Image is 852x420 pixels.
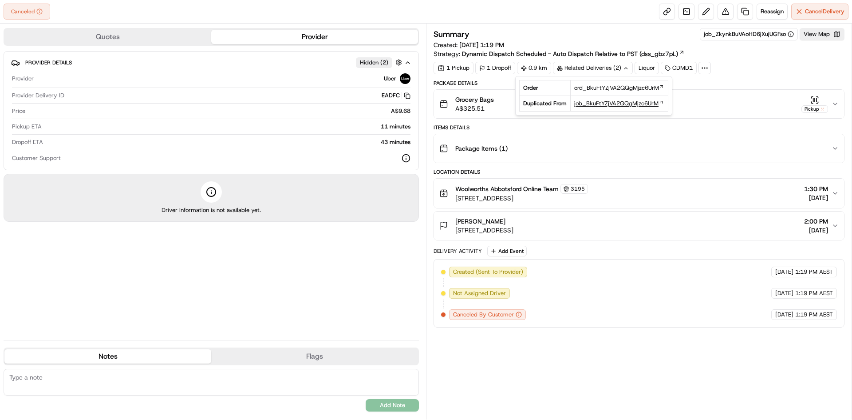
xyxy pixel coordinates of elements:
[434,248,482,255] div: Delivery Activity
[775,268,793,276] span: [DATE]
[5,125,71,141] a: 📗Knowledge Base
[434,90,844,118] button: Grocery BagsA$325.51Pickup
[574,84,664,92] a: ord_BkuFtYZjVA2QQgMjzc6UrM
[520,80,571,96] td: Order
[661,62,697,74] div: CDMD1
[801,96,828,113] button: Pickup
[804,184,828,193] span: 1:30 PM
[12,123,42,131] span: Pickup ETA
[804,193,828,202] span: [DATE]
[23,57,160,67] input: Got a question? Start typing here...
[11,55,411,70] button: Provider DetailsHidden (2)
[795,311,833,319] span: 1:19 PM AEST
[453,311,514,319] span: Canceled By Customer
[775,311,793,319] span: [DATE]
[434,134,844,163] button: Package Items (1)
[475,62,515,74] div: 1 Dropoff
[434,124,844,131] div: Items Details
[795,289,833,297] span: 1:19 PM AEST
[574,84,659,92] span: ord_BkuFtYZjVA2QQgMjzc6UrM
[71,125,146,141] a: 💻API Documentation
[453,268,523,276] span: Created (Sent To Provider)
[459,41,504,49] span: [DATE] 1:19 PM
[455,104,494,113] span: A$325.51
[18,129,68,138] span: Knowledge Base
[574,100,659,108] span: job_BkuFtYZjVA2QQgMjzc6UrM
[462,49,685,58] a: Dynamic Dispatch Scheduled - Auto Dispatch Relative to PST (dss_gbz7pL)
[455,217,505,226] span: [PERSON_NAME]
[795,268,833,276] span: 1:19 PM AEST
[360,59,388,67] span: Hidden ( 2 )
[9,130,16,137] div: 📗
[635,62,659,74] div: Liquor
[801,105,828,113] div: Pickup
[47,138,410,146] div: 43 minutes
[211,349,418,364] button: Flags
[571,185,585,192] span: 3195
[455,95,494,104] span: Grocery Bags
[4,4,50,20] button: Canceled
[12,92,64,100] span: Provider Delivery ID
[356,57,404,68] button: Hidden (2)
[63,150,107,157] a: Powered byPylon
[800,28,844,40] button: View Map
[9,85,25,101] img: 1736555255976-a54dd68f-1ca7-489b-9aae-adbdc363a1c4
[9,9,27,27] img: Nash
[455,144,508,153] span: Package Items ( 1 )
[162,206,261,214] span: Driver information is not available yet.
[88,151,107,157] span: Pylon
[391,107,410,115] span: A$9.68
[804,226,828,235] span: [DATE]
[804,217,828,226] span: 2:00 PM
[761,8,784,16] span: Reassign
[4,349,211,364] button: Notes
[775,289,793,297] span: [DATE]
[453,289,506,297] span: Not Assigned Driver
[487,246,527,256] button: Add Event
[84,129,142,138] span: API Documentation
[520,96,571,112] td: Duplicated From
[12,154,61,162] span: Customer Support
[400,73,410,84] img: uber-new-logo.jpeg
[30,85,146,94] div: Start new chat
[455,194,588,203] span: [STREET_ADDRESS]
[434,168,844,176] div: Location Details
[455,184,559,193] span: Woolworths Abbotsford Online Team
[151,88,162,98] button: Start new chat
[9,36,162,50] p: Welcome 👋
[12,107,25,115] span: Price
[517,62,551,74] div: 0.9 km
[553,62,633,74] div: Related Deliveries (2)
[75,130,82,137] div: 💻
[434,49,685,58] div: Strategy:
[45,123,410,131] div: 11 minutes
[805,8,844,16] span: Cancel Delivery
[704,30,794,38] button: job_ZkynkBuVAoHD6jXujUGFso
[434,212,844,240] button: [PERSON_NAME][STREET_ADDRESS]2:00 PM[DATE]
[12,138,43,146] span: Dropoff ETA
[434,30,469,38] h3: Summary
[434,62,473,74] div: 1 Pickup
[382,92,410,100] button: EADFC
[791,4,848,20] button: CancelDelivery
[384,75,396,83] span: Uber
[455,226,513,235] span: [STREET_ADDRESS]
[462,49,678,58] span: Dynamic Dispatch Scheduled - Auto Dispatch Relative to PST (dss_gbz7pL)
[30,94,112,101] div: We're available if you need us!
[12,75,34,83] span: Provider
[434,179,844,208] button: Woolworths Abbotsford Online Team3195[STREET_ADDRESS]1:30 PM[DATE]
[757,4,788,20] button: Reassign
[434,40,504,49] span: Created:
[211,30,418,44] button: Provider
[434,80,844,87] div: Package Details
[4,30,211,44] button: Quotes
[574,100,664,108] a: job_BkuFtYZjVA2QQgMjzc6UrM
[25,59,72,66] span: Provider Details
